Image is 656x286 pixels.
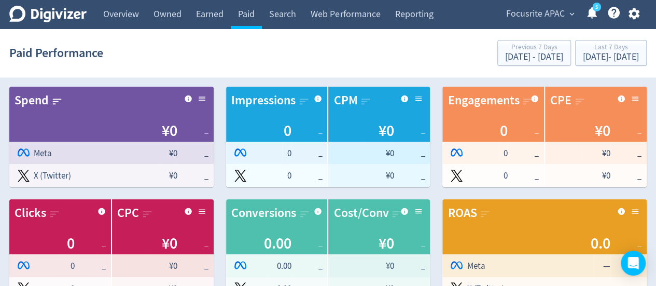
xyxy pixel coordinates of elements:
[34,170,71,182] span: X (Twitter)
[497,40,571,66] button: Previous 7 Days[DATE] - [DATE]
[467,260,485,273] span: Meta
[421,125,425,136] span: _
[421,147,425,159] span: _
[365,260,394,273] span: ¥0
[15,92,49,110] div: Spend
[378,120,394,142] span: ¥0
[505,44,563,52] div: Previous 7 Days
[594,260,610,273] span: —
[378,233,394,254] span: ¥0
[505,52,563,62] div: [DATE] - [DATE]
[318,125,322,136] span: _
[583,44,639,52] div: Last 7 Days
[318,170,322,182] span: _
[318,260,322,271] span: _
[65,260,75,273] span: 0
[67,233,75,254] span: 0
[231,92,296,110] div: Impressions
[148,260,177,273] span: ¥0
[283,120,291,142] span: 0
[575,40,647,66] button: Last 7 Days[DATE]- [DATE]
[448,92,519,110] div: Engagements
[448,205,477,222] div: ROAS
[535,125,539,136] span: _
[581,170,610,182] span: ¥0
[595,4,598,11] text: 5
[581,147,610,160] span: ¥0
[637,125,641,136] span: _
[637,170,641,182] span: _
[535,147,539,159] span: _
[637,238,641,249] span: _
[591,233,610,254] span: 0.0
[498,147,508,160] span: 0
[204,260,208,271] span: _
[567,9,577,19] span: expand_more
[503,6,577,22] button: Focusrite APAC
[162,120,177,142] span: ¥0
[637,147,641,159] span: _
[15,205,46,222] div: Clicks
[117,205,139,222] div: CPC
[421,238,425,249] span: _
[204,147,208,159] span: _
[204,238,208,249] span: _
[282,170,291,182] span: 0
[421,170,425,182] span: _
[333,92,357,110] div: CPM
[318,147,322,159] span: _
[365,170,394,182] span: ¥0
[498,170,508,182] span: 0
[159,147,177,160] span: ¥0
[282,147,291,160] span: 0
[34,147,52,160] span: Meta
[621,251,646,276] div: Open Intercom Messenger
[333,205,388,222] div: Cost/Conv
[268,260,291,273] span: 0.00
[162,233,177,254] span: ¥0
[583,52,639,62] div: [DATE] - [DATE]
[506,6,565,22] span: Focusrite APAC
[102,260,106,271] span: _
[500,120,508,142] span: 0
[365,147,394,160] span: ¥0
[9,36,103,70] h1: Paid Performance
[231,205,296,222] div: Conversions
[159,170,177,182] span: ¥0
[535,170,539,182] span: _
[592,3,601,11] a: 5
[550,92,571,110] div: CPE
[102,238,106,249] span: _
[421,260,425,271] span: _
[318,238,322,249] span: _
[204,125,208,136] span: _
[204,170,208,182] span: _
[263,233,291,254] span: 0.00
[595,120,610,142] span: ¥0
